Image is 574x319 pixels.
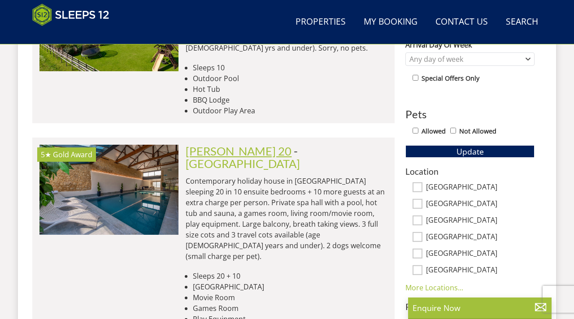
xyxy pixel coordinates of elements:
[405,145,535,158] button: Update
[407,54,523,64] div: Any day of week
[193,62,387,73] li: Sleeps 10
[193,105,387,116] li: Outdoor Play Area
[193,95,387,105] li: BBQ Lodge
[193,271,387,281] li: Sleeps 20 + 10
[360,12,421,32] a: My Booking
[186,176,387,262] p: Contemporary holiday house in [GEOGRAPHIC_DATA] sleeping 20 in 10 ensuite bedrooms + 10 more gues...
[426,216,535,226] label: [GEOGRAPHIC_DATA]
[39,145,178,234] img: open-uri20231109-69-pb86i6.original.
[28,31,122,39] iframe: Customer reviews powered by Trustpilot
[405,108,535,120] h3: Pets
[186,144,291,158] a: [PERSON_NAME] 20
[426,183,535,193] label: [GEOGRAPHIC_DATA]
[457,146,484,157] span: Update
[53,150,92,159] span: Churchill 20 has been awarded a Gold Award by Visit England
[186,144,300,170] span: -
[405,283,463,293] a: More Locations...
[186,157,300,170] a: [GEOGRAPHIC_DATA]
[32,4,109,26] img: Sleeps 12
[193,84,387,95] li: Hot Tub
[413,302,547,314] p: Enquire Now
[405,167,535,176] h3: Location
[193,73,387,84] li: Outdoor Pool
[39,145,178,234] a: 5★ Gold Award
[422,73,479,83] label: Special Offers Only
[426,249,535,259] label: [GEOGRAPHIC_DATA]
[292,12,349,32] a: Properties
[422,126,446,136] label: Allowed
[405,302,535,311] h3: Property Type
[193,281,387,292] li: [GEOGRAPHIC_DATA]
[193,292,387,303] li: Movie Room
[193,303,387,314] li: Games Room
[459,126,496,136] label: Not Allowed
[426,233,535,242] label: [GEOGRAPHIC_DATA]
[405,39,535,50] label: Arrival Day Of Week
[426,199,535,209] label: [GEOGRAPHIC_DATA]
[502,12,542,32] a: Search
[432,12,491,32] a: Contact Us
[426,266,535,276] label: [GEOGRAPHIC_DATA]
[405,52,535,66] div: Combobox
[41,150,51,159] span: Churchill 20 has a 5 star rating under the Quality in Tourism Scheme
